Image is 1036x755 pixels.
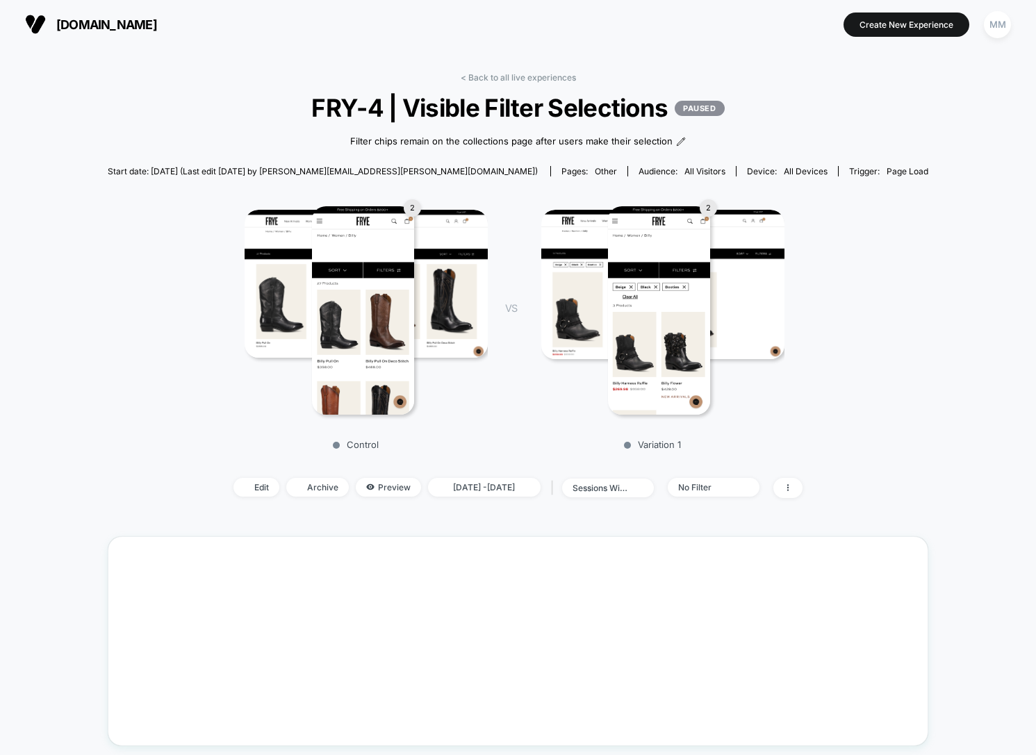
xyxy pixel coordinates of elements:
span: All Visitors [684,166,725,176]
div: Trigger: [849,166,928,176]
img: Variation 1 main [608,206,710,415]
span: Archive [286,478,349,497]
button: MM [980,10,1015,39]
span: Device: [736,166,838,176]
div: sessions with impression [573,483,628,493]
button: [DOMAIN_NAME] [21,13,161,35]
div: 2 [404,199,421,217]
a: < Back to all live experiences [461,72,576,83]
span: VS [505,302,516,314]
div: Audience: [639,166,725,176]
span: [DATE] - [DATE] [428,478,541,497]
div: Pages: [561,166,617,176]
img: Visually logo [25,14,46,35]
span: Preview [356,478,421,497]
span: Start date: [DATE] (Last edit [DATE] by [PERSON_NAME][EMAIL_ADDRESS][PERSON_NAME][DOMAIN_NAME]) [108,166,538,176]
span: | [548,478,562,498]
div: No Filter [678,482,734,492]
span: Edit [233,478,279,497]
span: all devices [784,166,828,176]
img: Control main [312,206,414,415]
span: Filter chips remain on the collections page after users make their selection [350,135,673,149]
div: MM [984,11,1011,38]
img: Control 1 [245,210,488,358]
span: [DOMAIN_NAME] [56,17,157,32]
span: Page Load [887,166,928,176]
button: Create New Experience [844,13,969,37]
div: 2 [700,199,717,217]
img: Variation 1 1 [541,210,784,360]
p: Variation 1 [531,439,774,450]
span: FRY-4 | Visible Filter Selections [149,93,887,122]
p: Control [234,439,477,450]
span: other [595,166,617,176]
p: PAUSED [675,101,724,116]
